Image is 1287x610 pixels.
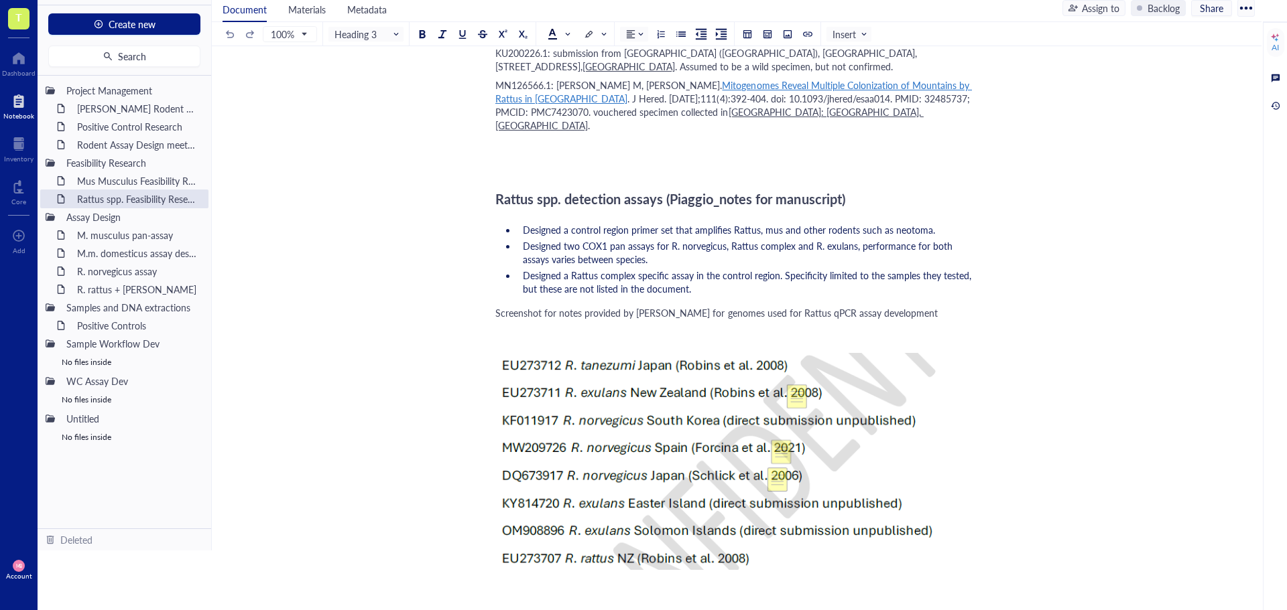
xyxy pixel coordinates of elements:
[588,119,590,132] span: .
[6,572,32,580] div: Account
[109,19,156,29] span: Create new
[71,226,203,244] div: M. musculus pan-assay
[71,316,203,335] div: Positive Controls
[583,60,675,73] span: [GEOGRAPHIC_DATA]
[1272,42,1279,53] div: AI
[495,306,938,319] span: Screenshot for notes provided by [PERSON_NAME] for genomes used for Rattus qPCR assay development
[523,223,935,236] span: Designed a control region primer set that amplifies Rattus, mus and other rodents such as neotoma.
[495,352,973,571] img: genemod-experiment-image
[71,135,203,154] div: Rodent Assay Design meeting_[DATE]
[223,3,267,16] span: Document
[60,81,203,100] div: Project Management
[15,563,21,568] span: MB
[271,28,306,40] span: 100%
[60,298,203,317] div: Samples and DNA extractions
[334,28,400,40] span: Heading 3
[15,9,22,25] span: T
[13,246,25,254] div: Add
[60,372,203,390] div: WC Assay Dev
[71,189,203,208] div: Rattus spp. Feasibility Research
[11,198,26,206] div: Core
[4,155,34,163] div: Inventory
[347,3,387,16] span: Metadata
[60,208,203,226] div: Assay Design
[523,239,955,266] span: Designed two COX1 pan assays for R. norvegicus, Rattus complex and R. exulans, performance for bo...
[495,92,973,119] span: . J Hered. [DATE];111(4):392-404. doi: 10.1093/jhered/esaa014. PMID: 32485737; PMCID: PMC7423070....
[71,280,203,299] div: R. rattus + [PERSON_NAME]
[833,28,868,40] span: Insert
[495,189,845,208] span: Rattus spp. detection assays (Piaggio_notes for manuscript)
[1148,1,1180,15] div: Backlog
[40,390,208,409] div: No files inside
[11,176,26,206] a: Core
[2,69,36,77] div: Dashboard
[71,99,203,118] div: [PERSON_NAME] Rodent Test Full Proposal
[60,153,203,172] div: Feasibility Research
[495,78,972,105] span: Mitogenomes Reveal Multiple Colonization of Mountains by Rattus in [GEOGRAPHIC_DATA]
[118,51,146,62] span: Search
[288,3,326,16] span: Materials
[71,262,203,281] div: R. norvegicus assay
[3,112,34,120] div: Notebook
[60,532,93,547] div: Deleted
[2,48,36,77] a: Dashboard
[71,117,203,136] div: Positive Control Research
[1082,1,1119,15] div: Assign to
[675,60,893,73] span: . Assumed to be a wild specimen, but not confirmed.
[495,78,722,92] span: MN126566.1: [PERSON_NAME] M, [PERSON_NAME].
[495,46,920,73] span: KU200226.1: submission from [GEOGRAPHIC_DATA] ([GEOGRAPHIC_DATA]), [GEOGRAPHIC_DATA], [STREET_ADD...
[48,13,200,35] button: Create new
[40,428,208,447] div: No files inside
[60,409,203,428] div: Untitled
[1200,2,1223,14] span: Share
[4,133,34,163] a: Inventory
[71,171,203,190] div: Mus Musculus Feasibility Research
[71,244,203,262] div: M.m. domesticus assay design
[523,269,974,295] span: Designed a Rattus complex specific assay in the control region. Specificity limited to the sample...
[3,90,34,120] a: Notebook
[48,46,200,67] button: Search
[495,105,924,132] span: [GEOGRAPHIC_DATA]: [GEOGRAPHIC_DATA], [GEOGRAPHIC_DATA]
[60,334,203,353] div: Sample Workflow Dev
[40,353,208,372] div: No files inside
